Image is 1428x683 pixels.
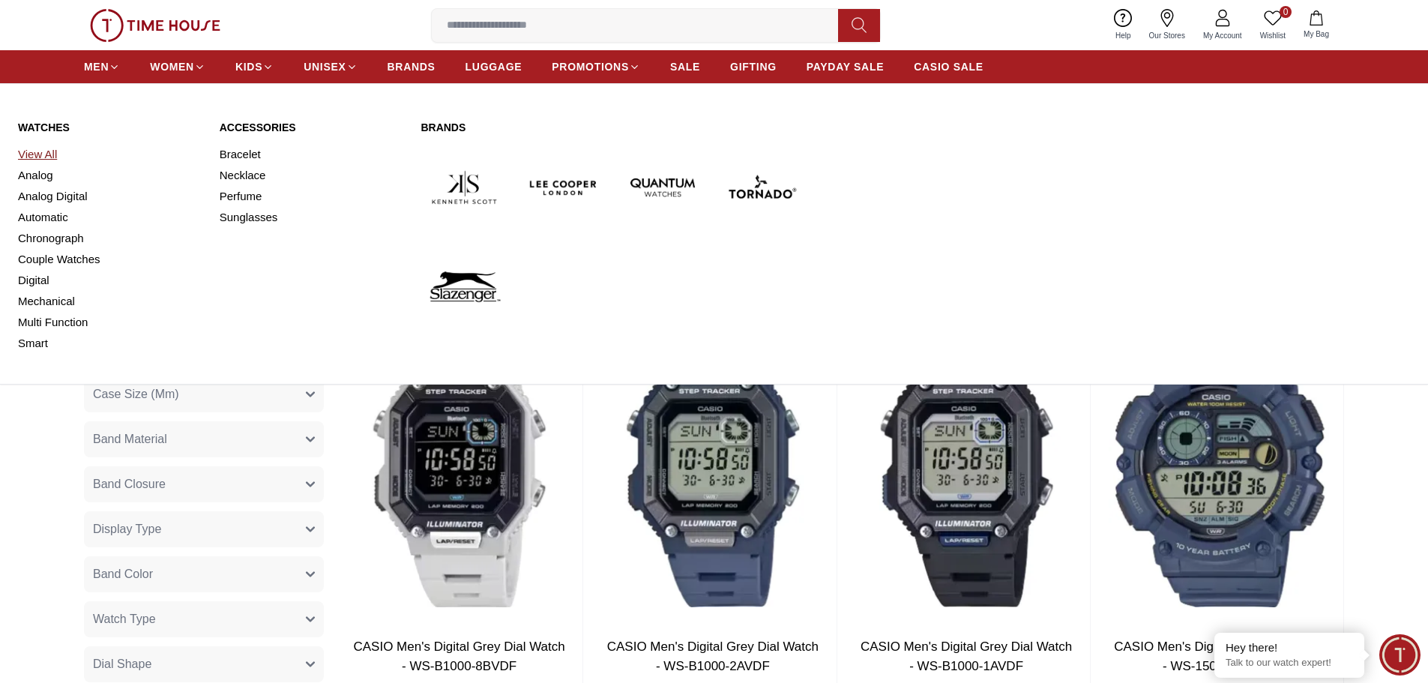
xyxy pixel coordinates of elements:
[619,144,706,231] img: Quantum
[93,655,151,673] span: Dial Shape
[421,144,507,231] img: Kenneth Scott
[861,640,1072,673] a: CASIO Men's Digital Grey Dial Watch - WS-B1000-1AVDF
[84,556,324,592] button: Band Color
[18,312,202,333] a: Multi Function
[304,53,357,80] a: UNISEX
[84,53,120,80] a: MEN
[18,165,202,186] a: Analog
[914,53,983,80] a: CASIO SALE
[607,640,819,673] a: CASIO Men's Digital Grey Dial Watch - WS-B1000-2AVDF
[336,303,582,625] img: CASIO Men's Digital Grey Dial Watch - WS-B1000-8BVDF
[220,186,403,207] a: Perfume
[93,430,167,448] span: Band Material
[1280,6,1292,18] span: 0
[84,59,109,74] span: MEN
[1295,7,1338,43] button: My Bag
[84,511,324,547] button: Display Type
[520,144,607,231] img: Lee Cooper
[93,475,166,493] span: Band Closure
[466,53,522,80] a: LUGGAGE
[18,207,202,228] a: Automatic
[220,207,403,228] a: Sunglasses
[84,646,324,682] button: Dial Shape
[1114,640,1325,673] a: CASIO Men's Digital Grey Dial Watch - WS-1500H-2AVDF
[84,601,324,637] button: Watch Type
[1109,30,1137,41] span: Help
[18,144,202,165] a: View All
[1143,30,1191,41] span: Our Stores
[93,520,161,538] span: Display Type
[1254,30,1292,41] span: Wishlist
[220,120,403,135] a: Accessories
[18,120,202,135] a: Watches
[843,303,1090,625] img: CASIO Men's Digital Grey Dial Watch - WS-B1000-1AVDF
[84,466,324,502] button: Band Closure
[421,243,507,330] img: Slazenger
[552,59,629,74] span: PROMOTIONS
[466,59,522,74] span: LUGGAGE
[718,144,805,231] img: Tornado
[670,59,700,74] span: SALE
[730,59,777,74] span: GIFTING
[18,186,202,207] a: Analog Digital
[552,53,640,80] a: PROMOTIONS
[1298,28,1335,40] span: My Bag
[388,59,436,74] span: BRANDS
[1106,6,1140,44] a: Help
[1140,6,1194,44] a: Our Stores
[807,53,884,80] a: PAYDAY SALE
[1226,657,1353,670] p: Talk to our watch expert!
[18,291,202,312] a: Mechanical
[1251,6,1295,44] a: 0Wishlist
[150,59,194,74] span: WOMEN
[304,59,346,74] span: UNISEX
[235,53,274,80] a: KIDS
[1097,303,1343,625] img: CASIO Men's Digital Grey Dial Watch - WS-1500H-2AVDF
[150,53,205,80] a: WOMEN
[589,303,836,625] img: CASIO Men's Digital Grey Dial Watch - WS-B1000-2AVDF
[93,610,156,628] span: Watch Type
[1379,634,1421,676] div: Chat Widget
[90,9,220,42] img: ...
[807,59,884,74] span: PAYDAY SALE
[93,565,153,583] span: Band Color
[914,59,983,74] span: CASIO SALE
[1226,640,1353,655] div: Hey there!
[18,333,202,354] a: Smart
[220,165,403,186] a: Necklace
[670,53,700,80] a: SALE
[354,640,565,673] a: CASIO Men's Digital Grey Dial Watch - WS-B1000-8BVDF
[18,228,202,249] a: Chronograph
[18,249,202,270] a: Couple Watches
[84,376,324,412] button: Case Size (Mm)
[84,421,324,457] button: Band Material
[93,385,179,403] span: Case Size (Mm)
[18,270,202,291] a: Digital
[1197,30,1248,41] span: My Account
[235,59,262,74] span: KIDS
[730,53,777,80] a: GIFTING
[220,144,403,165] a: Bracelet
[421,120,805,135] a: Brands
[388,53,436,80] a: BRANDS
